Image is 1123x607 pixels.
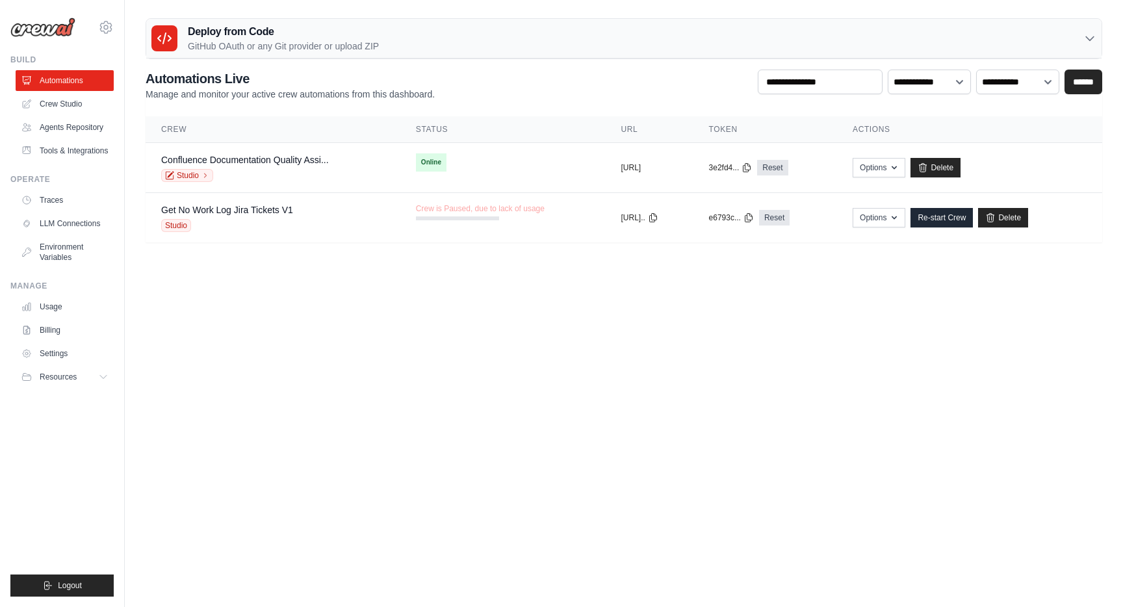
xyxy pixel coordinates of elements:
[910,158,961,177] a: Delete
[58,580,82,591] span: Logout
[416,203,545,214] span: Crew is Paused, due to lack of usage
[161,219,191,232] span: Studio
[16,190,114,211] a: Traces
[400,116,606,143] th: Status
[161,169,213,182] a: Studio
[853,208,905,227] button: Options
[161,155,329,165] a: Confluence Documentation Quality Assi...
[10,174,114,185] div: Operate
[16,320,114,341] a: Billing
[709,162,753,173] button: 3e2fd4...
[146,116,400,143] th: Crew
[16,117,114,138] a: Agents Repository
[757,160,788,175] a: Reset
[16,140,114,161] a: Tools & Integrations
[10,55,114,65] div: Build
[146,70,435,88] h2: Automations Live
[146,88,435,101] p: Manage and monitor your active crew automations from this dashboard.
[16,70,114,91] a: Automations
[416,153,446,172] span: Online
[693,116,838,143] th: Token
[978,208,1028,227] a: Delete
[709,213,754,223] button: e6793c...
[40,372,77,382] span: Resources
[16,343,114,364] a: Settings
[16,367,114,387] button: Resources
[16,296,114,317] a: Usage
[910,208,973,227] a: Re-start Crew
[10,575,114,597] button: Logout
[10,281,114,291] div: Manage
[605,116,693,143] th: URL
[16,237,114,268] a: Environment Variables
[161,205,293,215] a: Get No Work Log Jira Tickets V1
[188,40,379,53] p: GitHub OAuth or any Git provider or upload ZIP
[837,116,1102,143] th: Actions
[10,18,75,37] img: Logo
[16,213,114,234] a: LLM Connections
[16,94,114,114] a: Crew Studio
[759,210,790,226] a: Reset
[188,24,379,40] h3: Deploy from Code
[853,158,905,177] button: Options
